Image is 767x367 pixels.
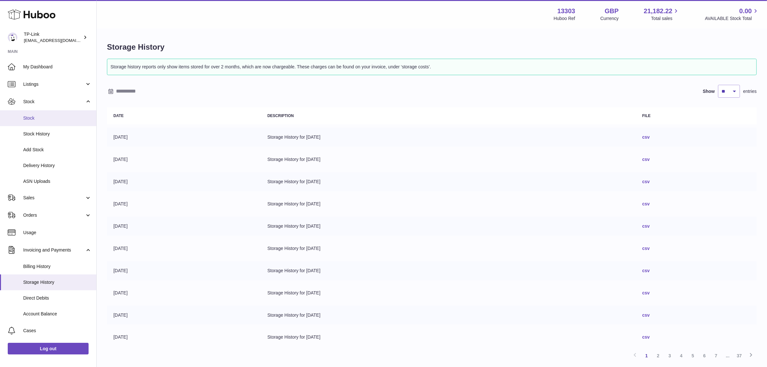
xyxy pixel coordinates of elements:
a: csv [642,179,650,184]
span: Stock History [23,131,91,137]
td: Storage History for [DATE] [261,194,636,213]
span: Sales [23,195,85,201]
span: Total sales [651,15,680,22]
a: csv [642,246,650,251]
a: 2 [652,350,664,362]
a: 1 [641,350,652,362]
td: [DATE] [107,239,261,258]
td: [DATE] [107,306,261,325]
td: Storage History for [DATE] [261,172,636,191]
a: csv [642,201,650,206]
span: ASN Uploads [23,178,91,184]
span: ... [722,350,733,362]
a: 6 [699,350,710,362]
span: Usage [23,230,91,236]
td: [DATE] [107,150,261,169]
span: Account Balance [23,311,91,317]
span: Invoicing and Payments [23,247,85,253]
span: Direct Debits [23,295,91,301]
a: 21,182.22 Total sales [644,7,680,22]
div: Currency [600,15,619,22]
td: Storage History for [DATE] [261,328,636,347]
td: [DATE] [107,217,261,236]
td: [DATE] [107,194,261,213]
a: csv [642,268,650,273]
td: Storage History for [DATE] [261,217,636,236]
span: AVAILABLE Stock Total [705,15,759,22]
span: 0.00 [739,7,752,15]
span: My Dashboard [23,64,91,70]
a: 5 [687,350,699,362]
td: [DATE] [107,261,261,280]
span: Listings [23,81,85,87]
strong: Date [113,114,124,118]
strong: GBP [605,7,618,15]
td: [DATE] [107,283,261,303]
a: csv [642,334,650,340]
span: Billing History [23,263,91,270]
span: Storage History [23,279,91,285]
strong: File [642,114,651,118]
a: 37 [733,350,745,362]
a: csv [642,134,650,140]
span: Add Stock [23,147,91,153]
span: Stock [23,99,85,105]
span: 21,182.22 [644,7,672,15]
td: [DATE] [107,128,261,147]
a: Log out [8,343,89,354]
label: Show [703,88,715,94]
a: 0.00 AVAILABLE Stock Total [705,7,759,22]
a: 4 [676,350,687,362]
div: TP-Link [24,31,82,44]
p: Storage history reports only show items stored for over 2 months, which are now chargeable. These... [110,62,753,72]
td: [DATE] [107,328,261,347]
span: [EMAIL_ADDRESS][DOMAIN_NAME] [24,38,95,43]
div: Huboo Ref [554,15,575,22]
a: csv [642,312,650,318]
span: Delivery History [23,163,91,169]
strong: 13303 [557,7,575,15]
span: Orders [23,212,85,218]
td: Storage History for [DATE] [261,283,636,303]
td: Storage History for [DATE] [261,239,636,258]
td: [DATE] [107,172,261,191]
span: entries [743,88,757,94]
img: internalAdmin-13303@internal.huboo.com [8,33,17,42]
h1: Storage History [107,42,757,52]
td: Storage History for [DATE] [261,128,636,147]
a: 3 [664,350,676,362]
strong: Description [267,114,294,118]
a: csv [642,290,650,295]
a: csv [642,223,650,229]
td: Storage History for [DATE] [261,150,636,169]
td: Storage History for [DATE] [261,261,636,280]
span: Stock [23,115,91,121]
a: csv [642,157,650,162]
a: 7 [710,350,722,362]
td: Storage History for [DATE] [261,306,636,325]
span: Cases [23,328,91,334]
